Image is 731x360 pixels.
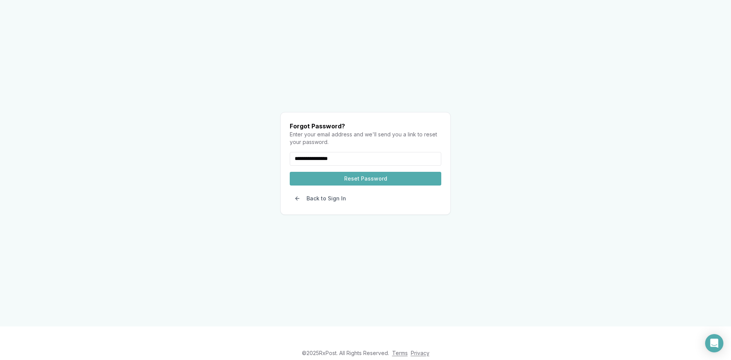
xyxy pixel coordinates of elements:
[290,172,441,186] button: Reset Password
[705,334,723,352] div: Open Intercom Messenger
[290,195,351,203] a: Back to Sign In
[392,350,408,356] a: Terms
[290,131,441,146] p: Enter your email address and we'll send you a link to reset your password.
[290,122,441,131] h1: Forgot Password?
[411,350,429,356] a: Privacy
[290,192,351,205] button: Back to Sign In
